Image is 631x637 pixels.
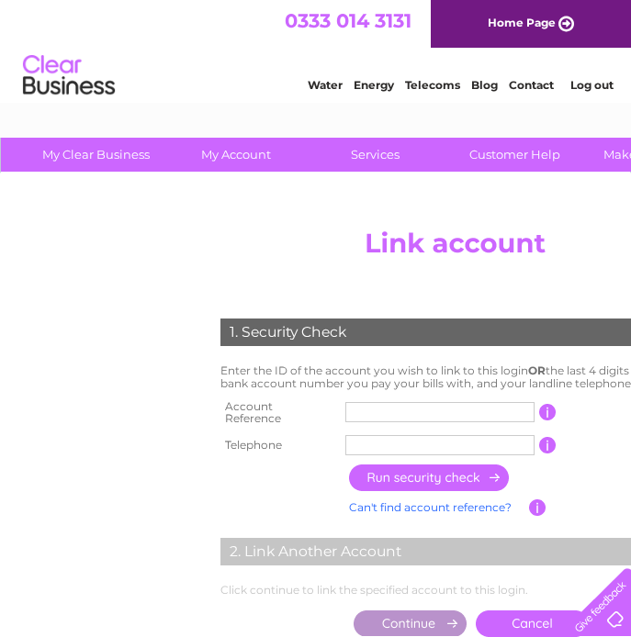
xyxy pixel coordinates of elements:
[160,138,311,172] a: My Account
[216,430,341,460] th: Telephone
[354,78,394,92] a: Energy
[476,610,589,637] a: Cancel
[22,48,116,104] img: logo.png
[20,138,172,172] a: My Clear Business
[349,500,512,514] a: Can't find account reference?
[539,404,557,420] input: Information
[299,138,451,172] a: Services
[509,78,554,92] a: Contact
[529,499,546,516] input: Information
[539,437,557,453] input: Information
[285,9,411,32] a: 0333 014 3131
[570,78,614,92] a: Log out
[471,78,498,92] a: Blog
[354,610,467,636] input: Submit
[405,78,460,92] a: Telecoms
[528,363,546,377] b: OR
[216,395,341,431] th: Account Reference
[308,78,343,92] a: Water
[439,138,591,172] a: Customer Help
